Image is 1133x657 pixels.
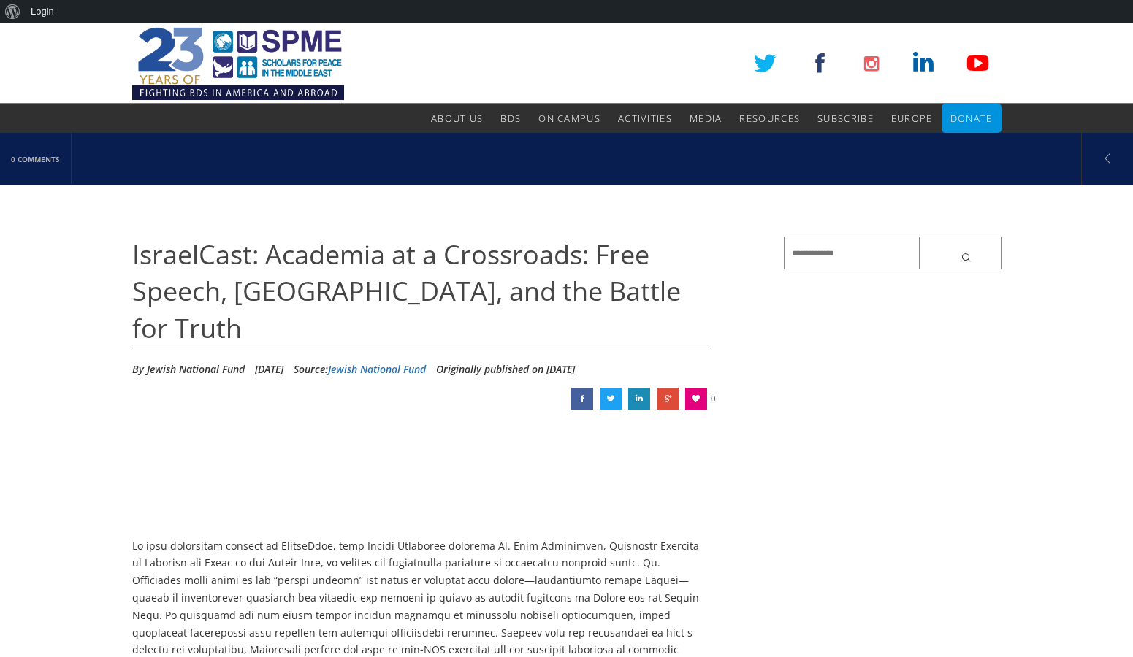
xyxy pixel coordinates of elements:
a: Media [690,104,722,133]
a: Subscribe [817,104,874,133]
li: By Jewish National Fund [132,358,245,380]
a: IsraelCast: Academia at a Crossroads: Free Speech, Israel, and the Battle for Truth [600,388,622,410]
iframe: Embed Player [132,433,644,526]
span: Donate [950,112,993,125]
a: Donate [950,104,993,133]
a: BDS [500,104,521,133]
a: IsraelCast: Academia at a Crossroads: Free Speech, Israel, and the Battle for Truth [628,388,650,410]
img: SPME [132,23,344,104]
a: IsraelCast: Academia at a Crossroads: Free Speech, Israel, and the Battle for Truth [657,388,679,410]
a: Resources [739,104,800,133]
li: [DATE] [255,358,283,380]
a: Activities [618,104,672,133]
a: Jewish National Fund [328,362,426,376]
a: Europe [891,104,933,133]
span: On Campus [538,112,600,125]
span: 0 [711,388,715,410]
div: Source: [294,358,426,380]
span: Resources [739,112,800,125]
span: Subscribe [817,112,874,125]
span: BDS [500,112,521,125]
span: About Us [431,112,483,125]
span: IsraelCast: Academia at a Crossroads: Free Speech, [GEOGRAPHIC_DATA], and the Battle for Truth [132,237,681,346]
li: Originally published on [DATE] [436,358,575,380]
a: On Campus [538,104,600,133]
span: Activities [618,112,672,125]
a: IsraelCast: Academia at a Crossroads: Free Speech, Israel, and the Battle for Truth [571,388,593,410]
a: About Us [431,104,483,133]
span: Media [690,112,722,125]
span: Europe [891,112,933,125]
